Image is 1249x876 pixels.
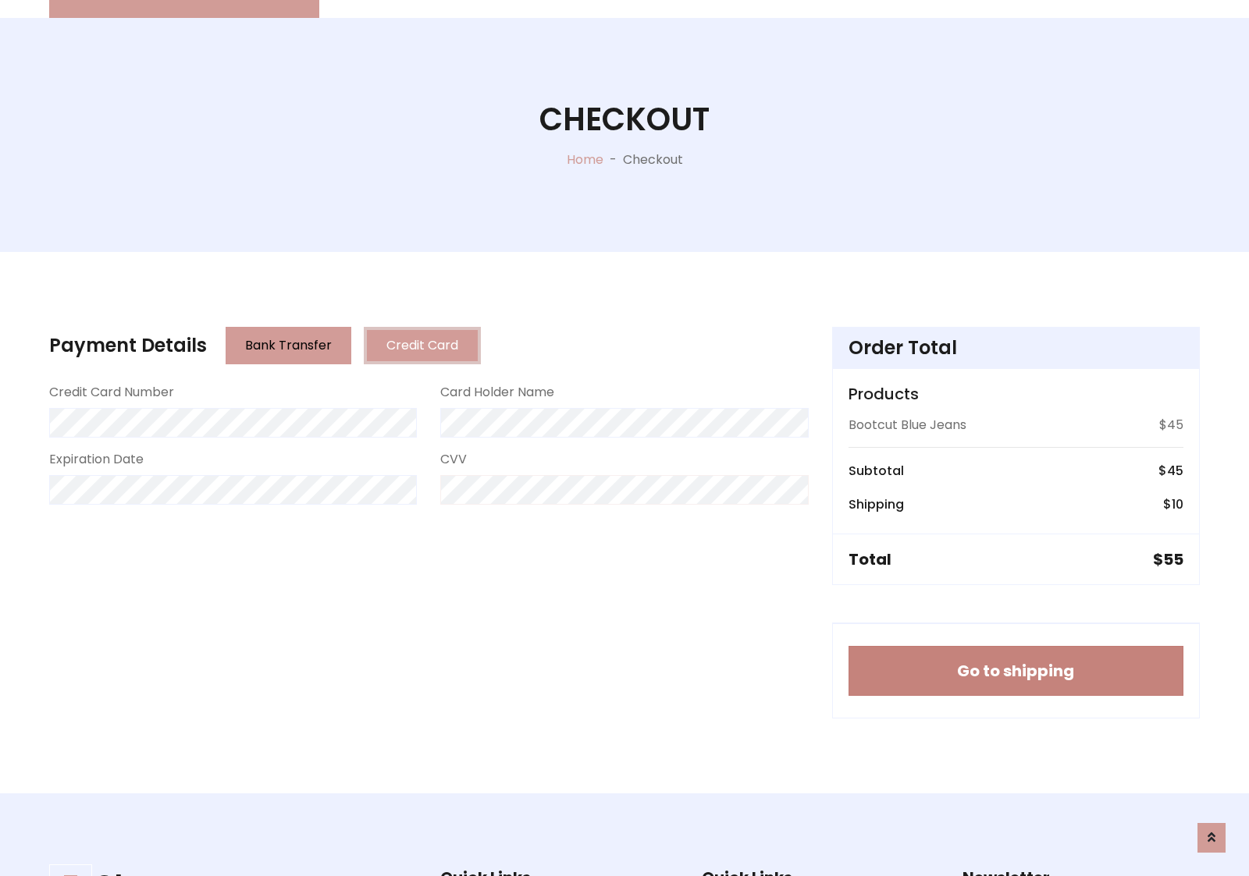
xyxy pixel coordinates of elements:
button: Go to shipping [849,646,1183,696]
p: Checkout [623,151,683,169]
h4: Payment Details [49,335,207,357]
h1: Checkout [539,101,710,138]
h4: Order Total [849,337,1183,360]
h6: $ [1163,497,1183,512]
h6: $ [1158,463,1183,478]
p: $45 [1159,416,1183,434]
h6: Shipping [849,497,904,512]
label: Expiration Date [49,450,144,469]
h5: Total [849,550,891,569]
a: Home [567,151,603,168]
h5: Products [849,385,1183,403]
span: 45 [1167,462,1183,480]
label: CVV [440,450,467,469]
h6: Subtotal [849,463,904,478]
p: Bootcut Blue Jeans [849,416,966,434]
span: 55 [1163,548,1183,570]
button: Credit Card [364,327,481,364]
label: Card Holder Name [440,383,554,402]
span: 10 [1172,495,1183,513]
label: Credit Card Number [49,383,174,402]
button: Bank Transfer [226,327,351,364]
h5: $ [1153,550,1183,569]
p: - [603,151,623,169]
